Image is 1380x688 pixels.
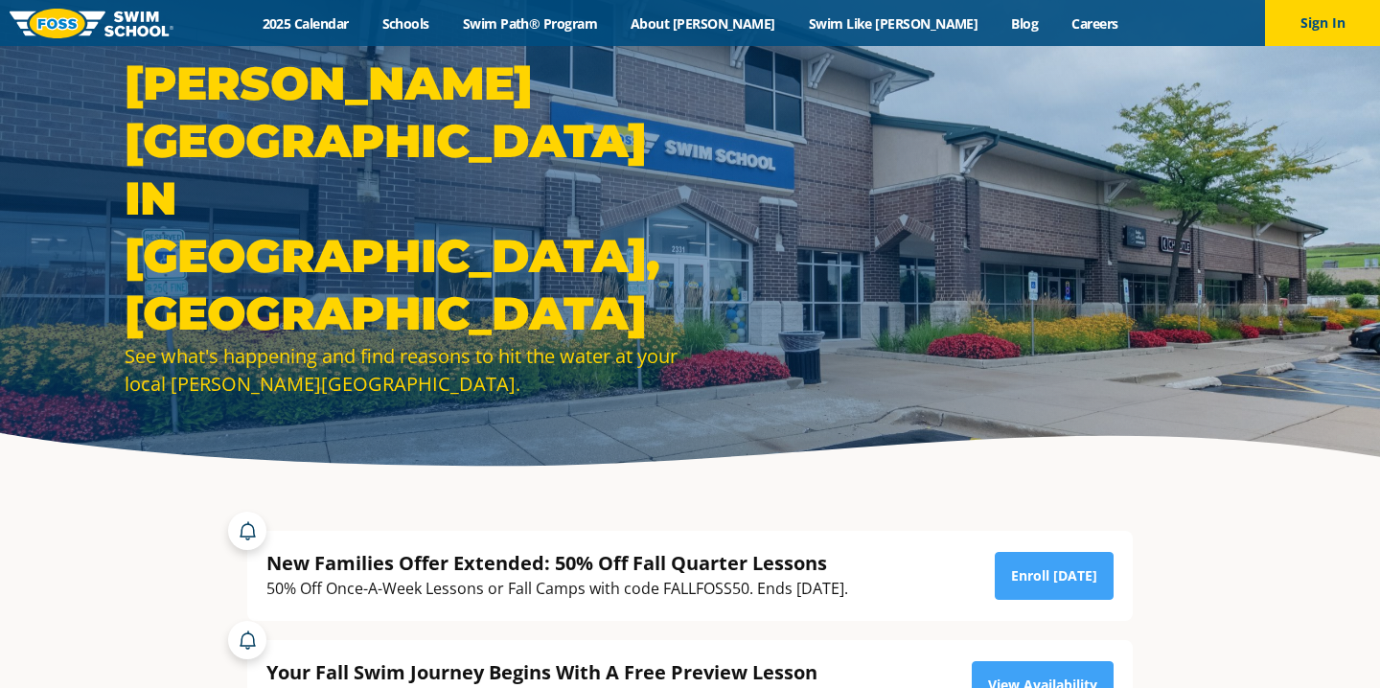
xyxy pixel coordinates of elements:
a: Enroll [DATE] [995,552,1114,600]
a: Blog [995,14,1055,33]
h1: [PERSON_NAME][GEOGRAPHIC_DATA] in [GEOGRAPHIC_DATA], [GEOGRAPHIC_DATA] [125,55,680,342]
a: About [PERSON_NAME] [614,14,793,33]
a: Swim Path® Program [446,14,613,33]
div: Your Fall Swim Journey Begins With A Free Preview Lesson [266,659,909,685]
a: Swim Like [PERSON_NAME] [792,14,995,33]
div: See what's happening and find reasons to hit the water at your local [PERSON_NAME][GEOGRAPHIC_DATA]. [125,342,680,398]
a: 2025 Calendar [245,14,365,33]
img: FOSS Swim School Logo [10,9,173,38]
div: 50% Off Once-A-Week Lessons or Fall Camps with code FALLFOSS50. Ends [DATE]. [266,576,848,602]
div: New Families Offer Extended: 50% Off Fall Quarter Lessons [266,550,848,576]
a: Careers [1055,14,1135,33]
a: Schools [365,14,446,33]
